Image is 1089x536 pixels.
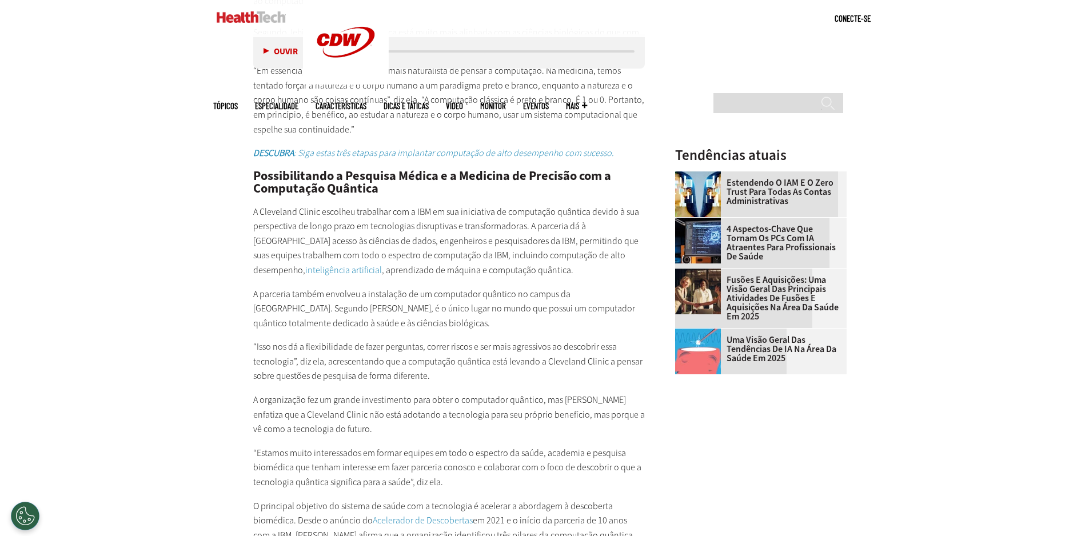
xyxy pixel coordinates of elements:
font: Uma Visão Geral das Tendências de IA na Área da Saúde em 2025 [727,334,836,364]
a: Fusões e Aquisições: Uma Visão Geral das Principais Atividades de Fusões e Aquisições na Área da ... [675,275,840,321]
a: Conecte-se [835,13,871,23]
font: A parceria também envolveu a instalação de um computador quântico no campus da [GEOGRAPHIC_DATA].... [253,288,635,329]
a: 4 aspectos-chave que tornam os PCs com IA atraentes para profissionais de saúde [675,225,840,261]
font: Fusões e Aquisições: Uma Visão Geral das Principais Atividades de Fusões e Aquisições na Área da ... [727,274,839,322]
img: Monitor de mesa com conceito de IA cerebral [675,218,721,263]
a: imagem abstrata de mulher com rosto pixelado [675,171,727,181]
a: Características [316,102,366,110]
a: líderes empresariais apertam as mãos na sala de conferências [675,269,727,278]
a: Estendendo o IAM e o Zero Trust para todas as contas administrativas [675,178,840,206]
button: Abrir Preferências [11,502,39,530]
img: líderes empresariais apertam as mãos na sala de conferências [675,269,721,314]
a: Acelerador de Descobertas [373,514,473,526]
font: Vídeo [446,101,463,111]
img: Lar [217,11,286,23]
a: DESCUBRA: Siga estas três etapas para implantar computação de alto desempenho com sucesso. [253,147,614,159]
a: Dicas e Táticas [384,102,429,110]
font: Especialidade [255,101,298,111]
font: Monitor [480,101,506,111]
a: Eventos [523,102,549,110]
font: , aprendizado de máquina e computação quântica. [382,264,573,276]
img: imagem abstrata de mulher com rosto pixelado [675,171,721,217]
font: A organização fez um grande investimento para obter o computador quântico, mas [PERSON_NAME] enfa... [253,394,645,435]
div: Configurações de cookies [11,502,39,530]
font: DESCUBRA [253,147,294,159]
a: Vídeo [446,102,463,110]
a: Uma Visão Geral das Tendências de IA na Área da Saúde em 2025 [675,335,840,363]
font: “Em essência, é uma maneira muito mais naturalista de pensar a computação. Na medicina, temos ten... [253,65,644,135]
font: A Cleveland Clinic escolheu trabalhar com a IBM em sua iniciativa de computação quântica devido à... [253,206,639,276]
a: Monitor [480,102,506,110]
a: Monitor de mesa com conceito de IA cerebral [675,218,727,227]
div: Menu do usuário [835,13,871,25]
font: O principal objetivo do sistema de saúde com a tecnologia é acelerar a abordagem à descoberta bio... [253,500,613,527]
font: Eventos [523,101,549,111]
font: Características [316,101,366,111]
font: Possibilitando a Pesquisa Médica e a Medicina de Precisão com a Computação Quântica [253,167,611,197]
font: “Estamos muito interessados ​​em formar equipes em todo o espectro da saúde, academia e pesquisa ... [253,447,641,488]
a: ilustração de chip de computador sendo colocado dentro da cabeça com ondas [675,329,727,338]
font: Dicas e Táticas [384,101,429,111]
a: CDW [303,75,389,87]
font: Estendendo o IAM e o Zero Trust para todas as contas administrativas [727,177,833,207]
font: 4 aspectos-chave que tornam os PCs com IA atraentes para profissionais de saúde [727,223,836,262]
font: : Siga estas três etapas para implantar computação de alto desempenho com sucesso. [294,147,614,159]
font: Tendências atuais [675,146,787,165]
font: Tópicos [213,101,238,111]
font: Mais [566,101,579,111]
a: inteligência artificial [305,264,382,276]
font: “Isso nos dá a flexibilidade de fazer perguntas, correr riscos e ser mais agressivos ao descobrir... [253,341,643,382]
img: ilustração de chip de computador sendo colocado dentro da cabeça com ondas [675,329,721,374]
